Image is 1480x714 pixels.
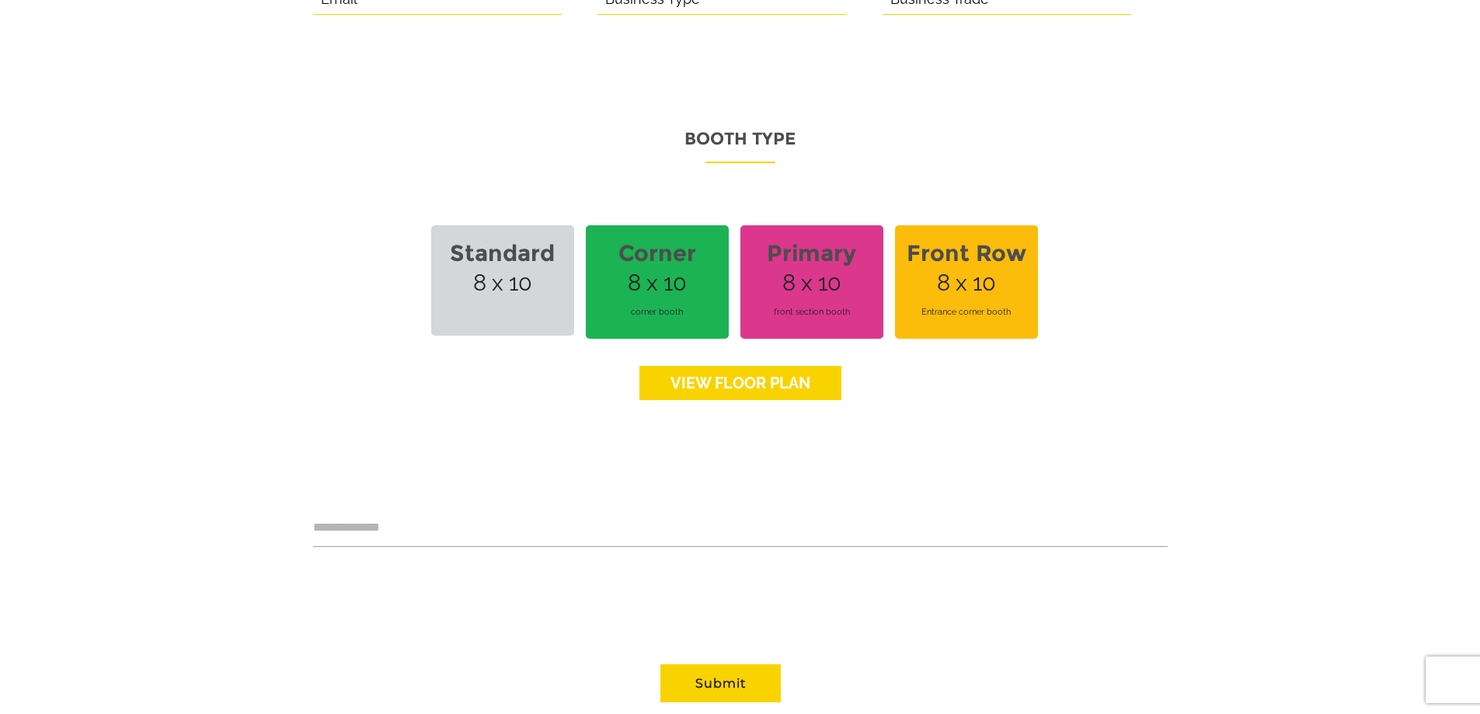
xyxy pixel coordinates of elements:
[639,366,841,400] a: View floor Plan
[660,664,781,702] button: Submit
[595,291,719,333] span: corner booth
[586,225,729,339] span: 8 x 10
[904,231,1029,276] strong: Front Row
[750,231,874,276] strong: Primary
[595,231,719,276] strong: Corner
[895,225,1038,339] span: 8 x 10
[441,231,565,276] strong: Standard
[313,124,1168,163] p: Booth Type
[904,291,1029,333] span: Entrance corner booth
[750,291,874,333] span: front section booth
[431,225,574,336] span: 8 x 10
[740,225,883,339] span: 8 x 10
